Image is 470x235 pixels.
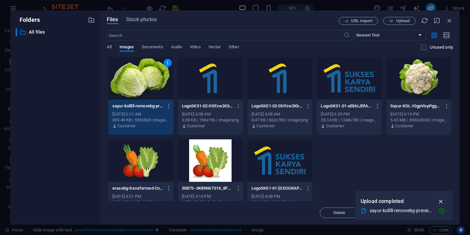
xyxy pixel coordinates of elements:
div: 1 [164,59,172,67]
div: 1.77 MB | 5315x5315 | image/jpeg [182,199,239,205]
span: Files [107,16,118,23]
i: Reload [421,17,428,24]
p: Folders [16,16,40,24]
div: [DATE] 4:21 PM [112,194,170,199]
div: 8.47 KB | 662x780 | image/png [251,117,309,123]
div: [DATE] 6:19 PM [390,111,447,117]
p: Displays only files that are not in use on the website. Files added during this session can still... [430,44,453,50]
span: All [107,43,112,52]
p: 50875--3K89N6T01K_8F2tDSbCmg.jpg [182,185,233,191]
p: sayur-kolllll-removebg-preview-fgJDiODvpuqJ8Wbw53cBBA.png [112,103,163,109]
span: Audio [171,43,182,52]
button: URL import [339,17,378,25]
div: 2.79 MB | 3987x3987 | image/png [112,199,170,205]
div: [DATE] 6:12 AM [112,111,170,117]
i: Minimize [433,17,441,24]
span: Upload [396,19,410,23]
i: Create new folder [88,16,95,23]
div: 309.49 KB | 593x368 | image/png [112,117,170,123]
div: 28.14 KB | 1248x780 | image/png [251,199,309,205]
span: Video [190,43,200,52]
div: [DATE] 4:08 PM [251,194,309,199]
span: Delete [333,211,346,215]
p: LogoSKS1-01-aEkbIJDfAsCJc_lCopos-A.png [321,103,372,109]
p: LogoSKS1-02-05Ifzw2Kbhfvi-0Jz5d8xA-dtBVe1g4nGBVZE9GslmuDw.png [182,103,233,109]
button: Upload [383,17,416,25]
div: [DATE] 6:29 PM [321,111,378,117]
span: Images [120,43,134,52]
p: Sayur-KOL-IOgpVivpPggG5_r5NelPHw.png [390,103,441,109]
p: erasebg-transformed-CnooaNEtzvBdNgANUJaxAQ.png [112,185,163,191]
i: Close [446,17,453,24]
p: Customer [117,123,136,129]
div: 28.14 KB | 1248x780 | image/png [321,117,378,123]
span: Documents [142,43,163,52]
div: [DATE] 6:08 AM [251,111,309,117]
span: Vector [208,43,221,52]
input: Search [107,30,344,40]
p: LogoSKS1-02-05Ifzw2Kbhfvi-0Jz5d8xA.png [251,103,302,109]
div: ​ [16,28,17,36]
p: Customer [187,123,205,129]
div: [DATE] 6:08 AM [182,111,239,117]
span: URL import [351,19,372,23]
p: Upload completed [361,197,404,206]
div: 3.08 KB | 196x196 | image/png [182,117,239,123]
p: LogoSKS1-01-SaoGOYpApb8C4-COOwNp7A.png [251,185,302,191]
span: Stock photos [126,16,157,23]
div: sayur-kolllll-removebg-preview.png [370,207,433,214]
p: Customer [326,123,344,129]
div: 5.45 MB | 3000x3000 | image/png [390,117,447,123]
p: All files [29,28,83,36]
div: [DATE] 4:14 PM [182,194,239,199]
button: Delete [320,208,359,218]
span: Other [229,43,239,52]
p: Customer [395,123,413,129]
p: Customer [256,123,275,129]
